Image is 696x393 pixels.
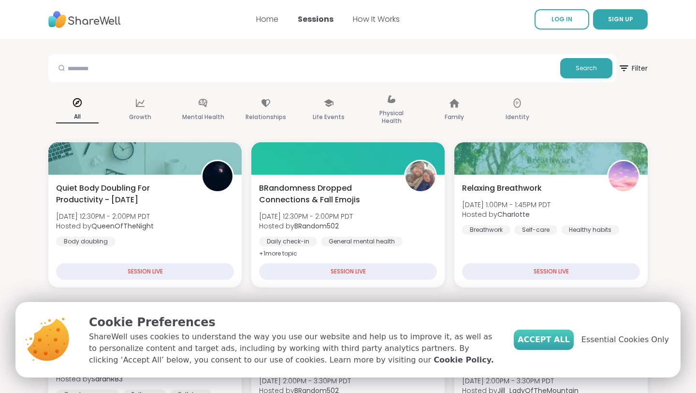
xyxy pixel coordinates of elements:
[497,210,530,219] b: CharIotte
[353,14,400,25] a: How It Works
[182,111,224,123] p: Mental Health
[48,6,121,33] img: ShareWell Nav Logo
[89,314,498,331] p: Cookie Preferences
[434,354,493,366] a: Cookie Policy.
[535,9,589,30] a: LOG IN
[259,212,353,221] span: [DATE] 12:30PM - 2:00PM PDT
[313,111,345,123] p: Life Events
[256,14,278,25] a: Home
[370,107,413,127] p: Physical Health
[576,64,597,73] span: Search
[321,237,403,246] div: General mental health
[56,263,234,280] div: SESSION LIVE
[514,330,574,350] button: Accept All
[608,15,633,23] span: SIGN UP
[294,221,339,231] b: BRandom502
[259,237,317,246] div: Daily check-in
[462,182,542,194] span: Relaxing Breathwork
[462,225,510,235] div: Breathwork
[91,221,154,231] b: QueenOfTheNight
[462,376,579,386] span: [DATE] 2:00PM - 3:30PM PDT
[56,111,99,123] p: All
[560,58,612,78] button: Search
[89,331,498,366] p: ShareWell uses cookies to understand the way you use our website and help us to improve it, as we...
[445,111,464,123] p: Family
[462,200,551,210] span: [DATE] 1:00PM - 1:45PM PDT
[56,374,146,384] span: Hosted by
[406,161,435,191] img: BRandom502
[129,111,151,123] p: Growth
[561,225,619,235] div: Healthy habits
[298,14,333,25] a: Sessions
[259,263,437,280] div: SESSION LIVE
[56,182,190,206] span: Quiet Body Doubling For Productivity - [DATE]
[581,334,669,346] span: Essential Cookies Only
[246,111,286,123] p: Relationships
[609,161,638,191] img: CharIotte
[462,210,551,219] span: Hosted by
[462,263,640,280] div: SESSION LIVE
[514,225,557,235] div: Self-care
[259,376,351,386] span: [DATE] 2:00PM - 3:30PM PDT
[56,212,154,221] span: [DATE] 12:30PM - 2:00PM PDT
[91,374,123,384] b: SarahR83
[506,111,529,123] p: Identity
[203,161,232,191] img: QueenOfTheNight
[56,221,154,231] span: Hosted by
[618,54,648,82] button: Filter
[56,237,116,246] div: Body doubling
[593,9,648,30] button: SIGN UP
[518,334,570,346] span: Accept All
[551,15,572,23] span: LOG IN
[259,221,353,231] span: Hosted by
[618,57,648,80] span: Filter
[259,182,393,206] span: BRandomness Dropped Connections & Fall Emojis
